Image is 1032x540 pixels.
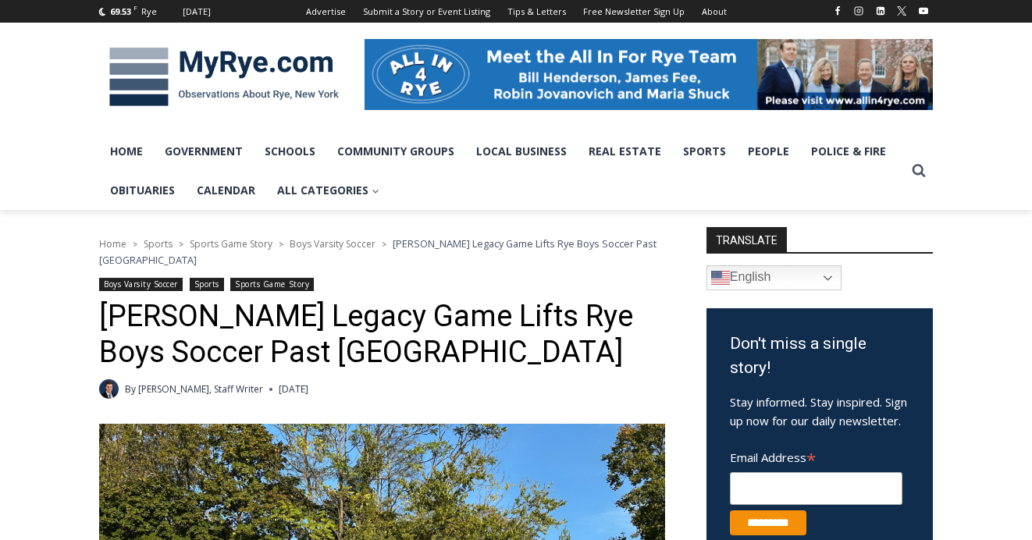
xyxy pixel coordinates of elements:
[254,132,326,171] a: Schools
[99,132,154,171] a: Home
[110,5,131,17] span: 69.53
[190,278,224,291] a: Sports
[326,132,465,171] a: Community Groups
[828,2,847,20] a: Facebook
[892,2,911,20] a: X
[99,278,183,291] a: Boys Varsity Soccer
[706,227,787,252] strong: TRANSLATE
[230,278,314,291] a: Sports Game Story
[99,236,665,268] nav: Breadcrumbs
[578,132,672,171] a: Real Estate
[279,382,308,396] time: [DATE]
[290,237,375,250] a: Boys Varsity Soccer
[125,382,136,396] span: By
[141,5,157,19] div: Rye
[871,2,890,20] a: Linkedin
[99,171,186,210] a: Obituaries
[179,239,183,250] span: >
[99,379,119,399] img: Charlie Morris headshot PROFESSIONAL HEADSHOT
[186,171,266,210] a: Calendar
[365,39,933,109] img: All in for Rye
[465,132,578,171] a: Local Business
[914,2,933,20] a: YouTube
[138,382,263,396] a: [PERSON_NAME], Staff Writer
[382,239,386,250] span: >
[99,379,119,399] a: Author image
[144,237,173,250] a: Sports
[905,157,933,185] button: View Search Form
[730,442,902,470] label: Email Address
[800,132,897,171] a: Police & Fire
[99,132,905,211] nav: Primary Navigation
[849,2,868,20] a: Instagram
[266,171,390,210] a: All Categories
[133,3,137,12] span: F
[730,393,909,430] p: Stay informed. Stay inspired. Sign up now for our daily newsletter.
[99,237,126,250] a: Home
[183,5,211,19] div: [DATE]
[730,332,909,381] h3: Don't miss a single story!
[279,239,283,250] span: >
[99,299,665,370] h1: [PERSON_NAME] Legacy Game Lifts Rye Boys Soccer Past [GEOGRAPHIC_DATA]
[672,132,737,171] a: Sports
[133,239,137,250] span: >
[737,132,800,171] a: People
[706,265,842,290] a: English
[711,268,730,287] img: en
[277,182,379,199] span: All Categories
[190,237,272,250] a: Sports Game Story
[99,236,657,266] span: [PERSON_NAME] Legacy Game Lifts Rye Boys Soccer Past [GEOGRAPHIC_DATA]
[154,132,254,171] a: Government
[99,37,349,118] img: MyRye.com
